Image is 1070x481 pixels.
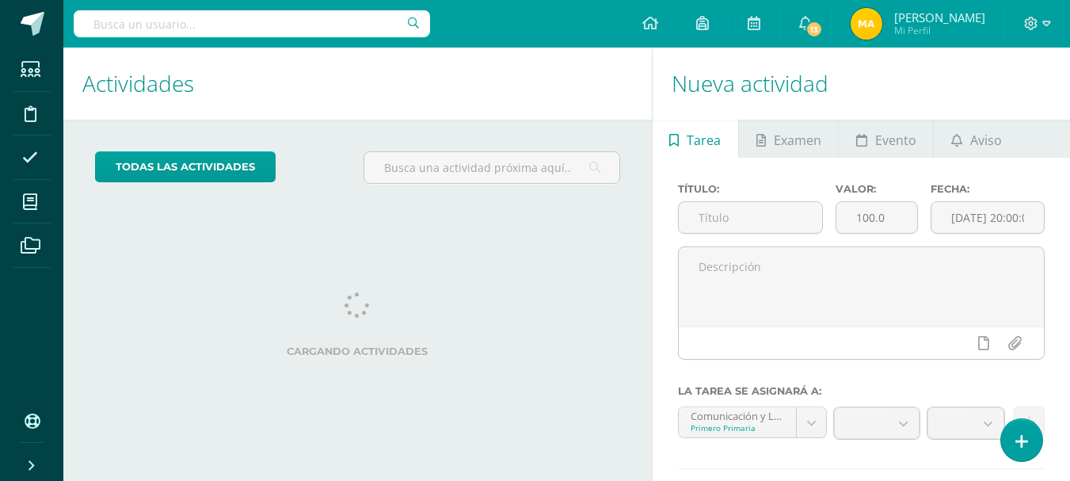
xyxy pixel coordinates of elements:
input: Título [679,202,823,233]
span: Examen [774,121,821,159]
a: Aviso [934,120,1019,158]
span: Aviso [970,121,1002,159]
img: a03753494099de453898ddb7347f3a4e.png [851,8,882,40]
label: La tarea se asignará a: [678,385,1045,397]
label: Título: [678,183,824,195]
h1: Actividades [82,48,633,120]
span: Mi Perfil [894,24,985,37]
label: Cargando actividades [95,345,620,357]
span: Tarea [687,121,721,159]
a: Comunicación y Lenguaje 'B'Primero Primaria [679,407,826,437]
a: Evento [839,120,933,158]
input: Busca una actividad próxima aquí... [364,152,619,183]
a: Examen [739,120,838,158]
label: Fecha: [931,183,1045,195]
h1: Nueva actividad [672,48,1051,120]
input: Fecha de entrega [931,202,1044,233]
span: 13 [805,21,823,38]
span: Evento [875,121,916,159]
a: Tarea [653,120,738,158]
div: Primero Primaria [691,422,784,433]
input: Busca un usuario... [74,10,430,37]
div: Comunicación y Lenguaje 'B' [691,407,784,422]
input: Puntos máximos [836,202,917,233]
a: todas las Actividades [95,151,276,182]
label: Valor: [836,183,918,195]
span: [PERSON_NAME] [894,10,985,25]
